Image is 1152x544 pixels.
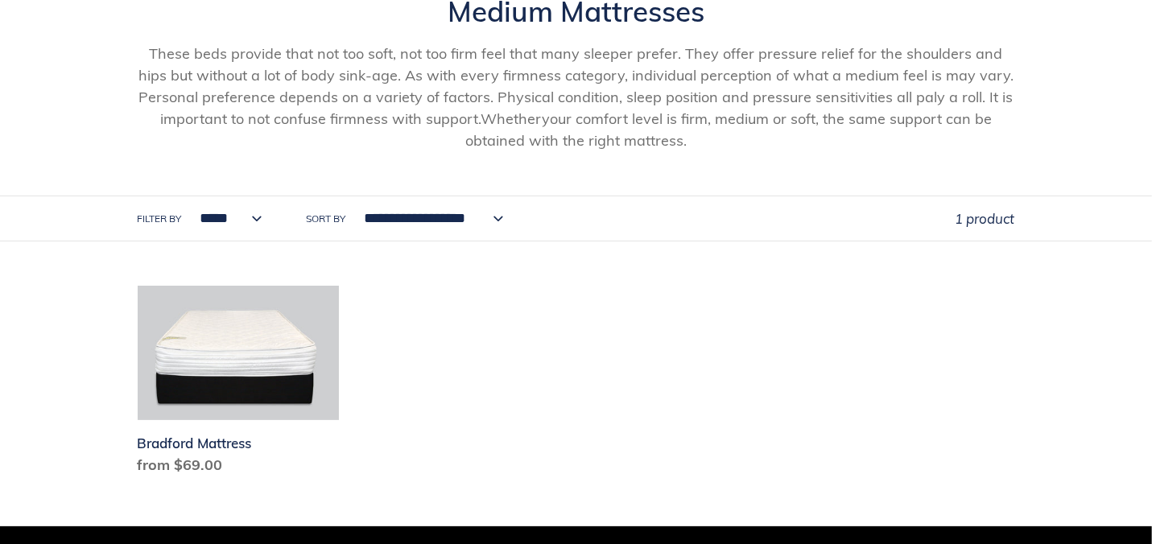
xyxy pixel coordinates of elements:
span: Whether [481,109,542,128]
p: These beds provide that not too soft, not too firm feel that many sleeper prefer. They offer pres... [138,43,1015,151]
label: Sort by [307,212,346,226]
label: Filter by [138,212,182,226]
span: 1 product [956,210,1015,227]
a: Bradford Mattress [138,286,339,482]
